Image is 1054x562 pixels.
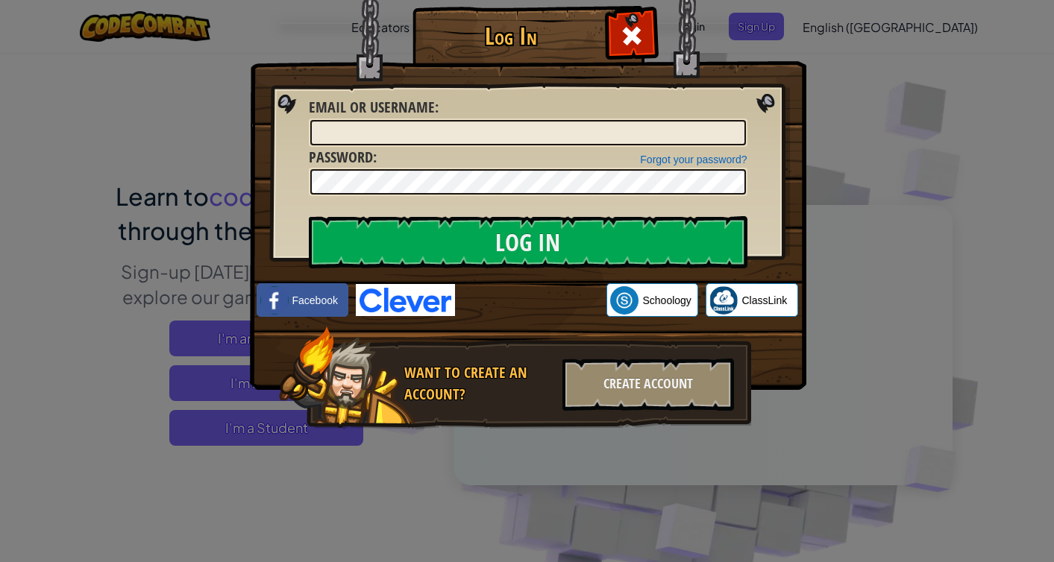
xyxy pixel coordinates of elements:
span: ClassLink [741,293,787,308]
input: Log In [309,216,747,268]
img: clever-logo-blue.png [356,284,456,316]
img: classlink-logo-small.png [709,286,738,315]
h1: Log In [416,23,606,49]
a: Forgot your password? [640,154,747,165]
img: facebook_small.png [260,286,289,315]
label: : [309,97,439,119]
label: : [309,147,377,168]
div: Create Account [562,359,734,411]
div: Want to create an account? [404,362,553,405]
span: Email or Username [309,97,435,117]
iframe: Sign in with Google Button [455,284,606,317]
span: Facebook [292,293,338,308]
span: Schoology [642,293,691,308]
img: schoology.png [610,286,639,315]
span: Password [309,147,373,167]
